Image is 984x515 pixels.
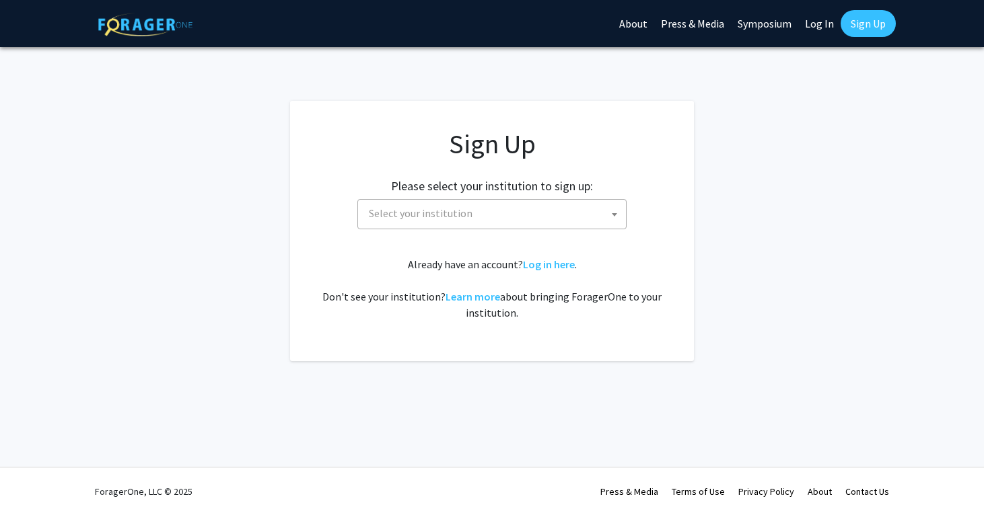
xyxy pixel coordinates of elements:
[808,485,832,498] a: About
[317,256,667,321] div: Already have an account? . Don't see your institution? about bringing ForagerOne to your institut...
[363,200,626,227] span: Select your institution
[841,10,896,37] a: Sign Up
[98,13,192,36] img: ForagerOne Logo
[391,179,593,194] h2: Please select your institution to sign up:
[600,485,658,498] a: Press & Media
[523,257,575,271] a: Log in here
[446,290,500,303] a: Learn more about bringing ForagerOne to your institution
[672,485,725,498] a: Terms of Use
[357,199,627,229] span: Select your institution
[369,206,472,220] span: Select your institution
[845,485,889,498] a: Contact Us
[738,485,794,498] a: Privacy Policy
[95,468,192,515] div: ForagerOne, LLC © 2025
[317,128,667,160] h1: Sign Up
